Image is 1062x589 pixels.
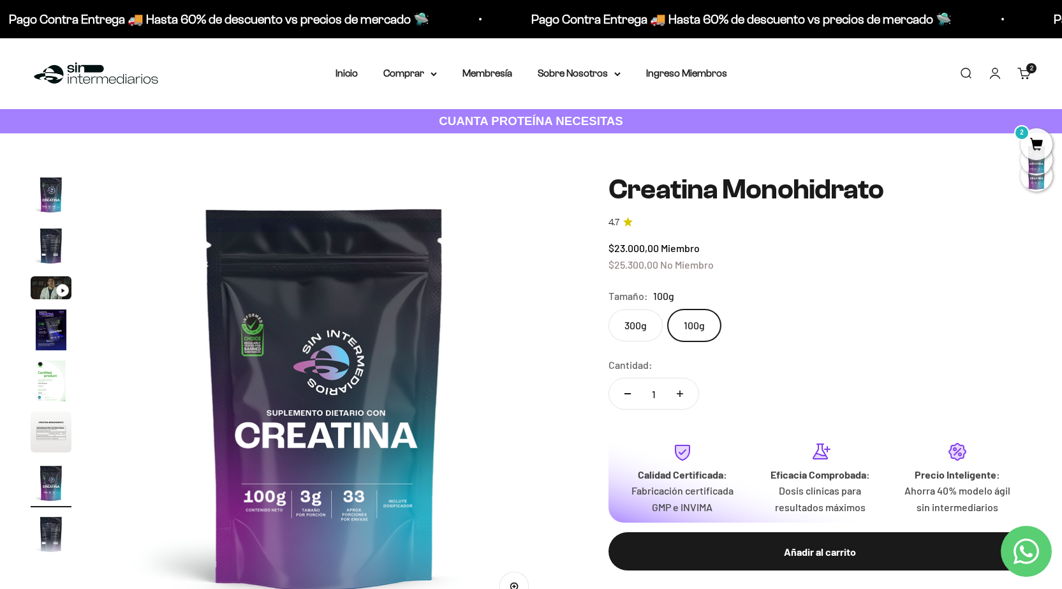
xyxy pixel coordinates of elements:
button: Ir al artículo 1 [31,174,71,219]
legend: Tamaño: [608,288,648,304]
strong: Precio Inteligente: [915,468,1000,481]
div: Aún no estoy seguro. [16,169,264,192]
p: Dosis clínicas para resultados máximos [762,482,879,515]
span: No Miembro [660,258,714,271]
summary: Sobre Nosotros [538,65,621,82]
div: Sí, voy a comparar [16,64,264,87]
img: Creatina Monohidrato [31,361,71,401]
button: Reducir cantidad [609,378,646,409]
a: 2 [1021,138,1052,153]
p: Ahorra 40% modelo ágil sin intermediarios [899,482,1016,515]
div: Sí, pero por el costo de la membresía [16,90,264,113]
a: 2 [1017,66,1031,80]
strong: Eficacia Comprobada: [771,468,870,481]
img: Creatina Monohidrato [31,412,71,452]
button: Ir al artículo 4 [31,309,71,354]
mark: 2 [1014,125,1029,140]
div: No, me voy a otro lugar [16,117,264,140]
cart-count: 2 [1026,63,1036,73]
img: Creatina Monohidrato [31,463,71,503]
img: Creatina Monohidrato [31,174,71,215]
p: ¿Te vas de nuestro sitio para comparar precios con la competencia? [16,21,264,53]
label: Cantidad: [608,357,653,373]
p: Fabricación certificada GMP e INVIMA [624,482,741,515]
img: Creatina Monohidrato [31,309,71,350]
button: Ir al artículo 8 [31,514,71,558]
button: EnviarCerrar [205,198,264,221]
a: Inicio [336,68,358,78]
strong: CUANTA PROTEÍNA NECESITAS [439,114,623,128]
strong: Calidad Certificada: [638,468,727,481]
span: $25.300,00 [608,258,658,271]
img: Creatina Monohidrato [31,514,71,555]
div: No, solo estaba navegando [16,143,264,166]
button: Añadir al carrito [608,532,1031,570]
span: 4.7 [608,216,619,230]
h1: Creatina Monohidrato [608,174,1031,205]
button: Ir al artículo 3 [31,276,71,303]
button: Ir al artículo 2 [31,225,71,270]
button: Ir al artículo 5 [31,361,71,405]
p: Pago Contra Entrega 🚚 Hasta 60% de descuento vs precios de mercado 🛸 [487,9,907,29]
span: 100g [653,288,674,304]
div: Añadir al carrito [634,544,1006,560]
button: Ir al artículo 6 [31,412,71,456]
a: Membresía [462,68,512,78]
span: $23.000,00 [608,242,659,254]
summary: Comprar [383,65,437,82]
button: Ir al artículo 7 [31,463,71,507]
button: Aumentar cantidad [661,378,698,409]
a: Ingreso Miembros [646,68,727,78]
span: Enviar [207,198,263,221]
a: 4.74.7 de 5.0 estrellas [608,216,1031,230]
img: Creatina Monohidrato [31,225,71,266]
span: Miembro [661,242,700,254]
